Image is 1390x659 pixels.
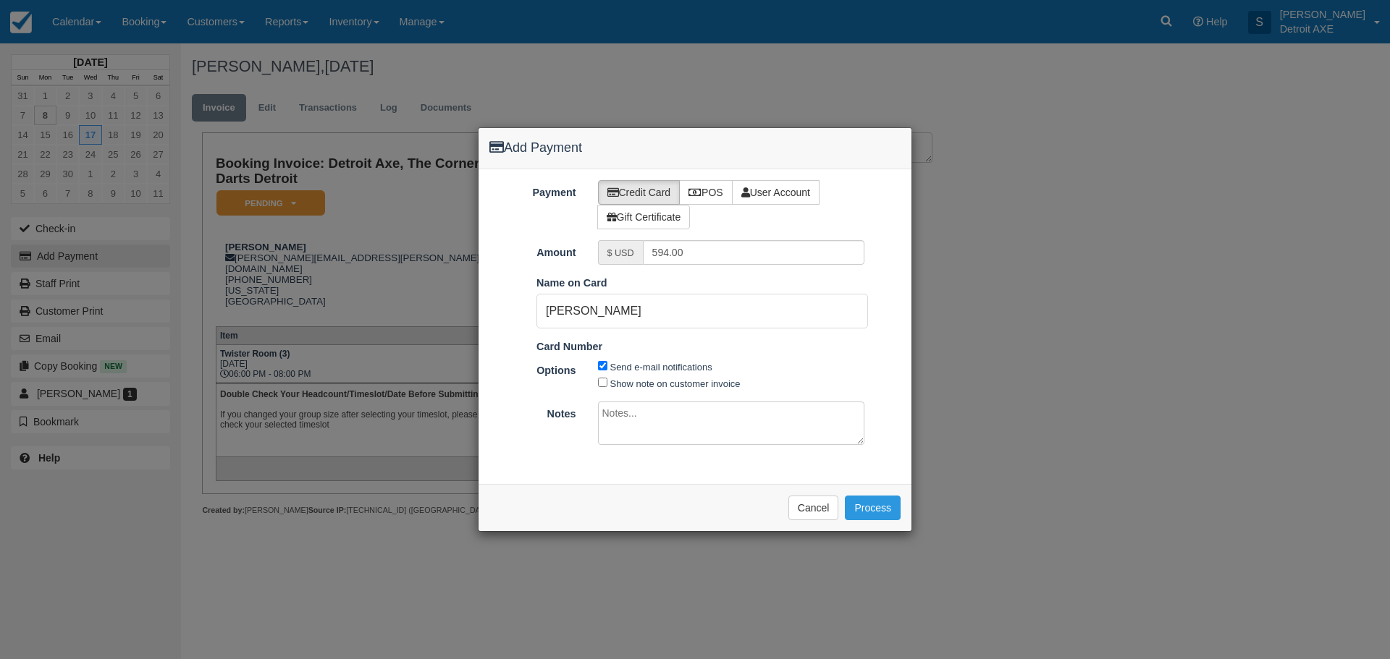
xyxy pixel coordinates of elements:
button: Cancel [788,496,839,520]
label: Amount [479,240,587,260]
label: Payment [479,180,587,200]
h4: Add Payment [489,139,901,158]
label: Gift Certificate [597,205,691,229]
label: Credit Card [598,180,681,205]
small: $ USD [607,248,634,258]
label: User Account [732,180,820,205]
button: Process [845,496,901,520]
label: Options [479,358,587,378]
label: Name on Card [536,276,607,291]
label: Send e-mail notifications [610,362,712,373]
label: Card Number [536,339,602,354]
label: Notes [479,401,587,422]
input: Valid amount required. [643,240,865,265]
label: POS [679,180,733,205]
label: Show note on customer invoice [610,378,741,389]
